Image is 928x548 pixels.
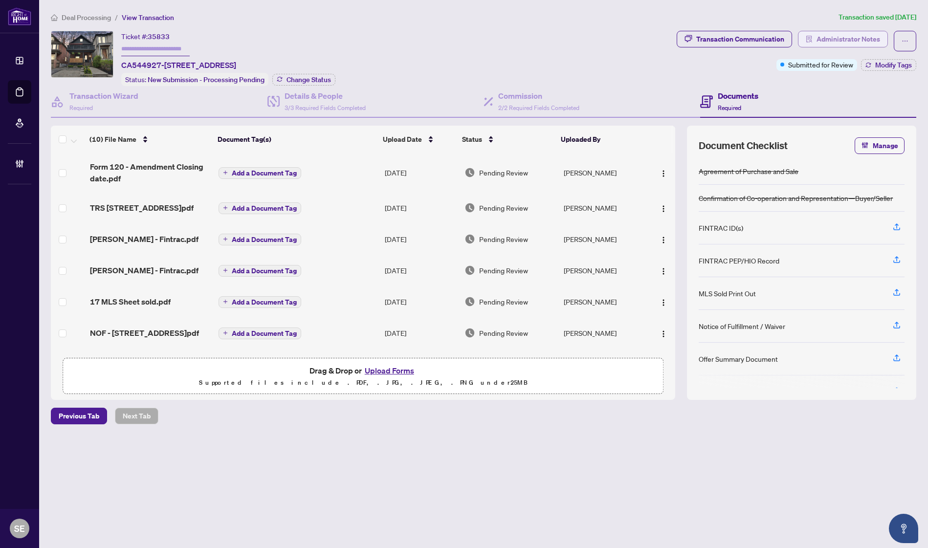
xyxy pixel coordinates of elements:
[656,263,671,278] button: Logo
[817,31,880,47] span: Administrator Notes
[660,205,667,213] img: Logo
[381,223,461,255] td: [DATE]
[62,13,111,22] span: Deal Processing
[479,167,528,178] span: Pending Review
[148,32,170,41] span: 35833
[498,90,579,102] h4: Commission
[479,202,528,213] span: Pending Review
[219,327,301,339] button: Add a Document Tag
[873,138,898,153] span: Manage
[219,295,301,308] button: Add a Document Tag
[458,126,557,153] th: Status
[214,126,379,153] th: Document Tag(s)
[660,236,667,244] img: Logo
[89,134,136,145] span: (10) File Name
[660,330,667,338] img: Logo
[69,377,657,389] p: Supported files include .PDF, .JPG, .JPEG, .PNG under 25 MB
[90,327,199,339] span: NOF - [STREET_ADDRESS]pdf
[219,167,301,179] button: Add a Document Tag
[479,265,528,276] span: Pending Review
[14,522,25,535] span: SE
[381,286,461,317] td: [DATE]
[63,358,663,395] span: Drag & Drop orUpload FormsSupported files include .PDF, .JPG, .JPEG, .PNG under25MB
[718,104,741,111] span: Required
[479,328,528,338] span: Pending Review
[557,126,644,153] th: Uploaded By
[660,170,667,177] img: Logo
[656,294,671,309] button: Logo
[464,265,475,276] img: Document Status
[285,90,366,102] h4: Details & People
[51,14,58,21] span: home
[699,288,756,299] div: MLS Sold Print Out
[656,165,671,180] button: Logo
[889,514,918,543] button: Open asap
[699,353,778,364] div: Offer Summary Document
[232,236,297,243] span: Add a Document Tag
[560,223,647,255] td: [PERSON_NAME]
[122,13,174,22] span: View Transaction
[560,255,647,286] td: [PERSON_NAME]
[223,237,228,241] span: plus
[223,205,228,210] span: plus
[560,286,647,317] td: [PERSON_NAME]
[69,104,93,111] span: Required
[115,12,118,23] li: /
[699,139,788,153] span: Document Checklist
[381,192,461,223] td: [DATE]
[121,31,170,42] div: Ticket #:
[219,328,301,339] button: Add a Document Tag
[148,75,265,84] span: New Submission - Processing Pending
[219,234,301,245] button: Add a Document Tag
[223,170,228,175] span: plus
[90,264,199,276] span: [PERSON_NAME] - Fintrac.pdf
[677,31,792,47] button: Transaction Communication
[560,349,647,391] td: [PERSON_NAME]
[656,200,671,216] button: Logo
[232,267,297,274] span: Add a Document Tag
[232,170,297,176] span: Add a Document Tag
[59,408,99,424] span: Previous Tab
[223,330,228,335] span: plus
[498,104,579,111] span: 2/2 Required Fields Completed
[51,31,113,77] img: IMG-E12161504_1.jpg
[285,104,366,111] span: 3/3 Required Fields Completed
[219,201,301,214] button: Add a Document Tag
[272,74,335,86] button: Change Status
[656,325,671,341] button: Logo
[379,126,458,153] th: Upload Date
[219,166,301,179] button: Add a Document Tag
[219,233,301,245] button: Add a Document Tag
[219,202,301,214] button: Add a Document Tag
[90,233,199,245] span: [PERSON_NAME] - Fintrac.pdf
[86,126,214,153] th: (10) File Name
[806,36,813,43] span: solution
[232,330,297,337] span: Add a Document Tag
[699,321,785,331] div: Notice of Fulfillment / Waiver
[121,59,236,71] span: CA544927-[STREET_ADDRESS]
[855,137,905,154] button: Manage
[656,231,671,247] button: Logo
[51,408,107,424] button: Previous Tab
[90,161,211,184] span: Form 120 - Amendment Closing date.pdf
[464,296,475,307] img: Document Status
[219,265,301,277] button: Add a Document Tag
[479,296,528,307] span: Pending Review
[381,317,461,349] td: [DATE]
[875,62,912,68] span: Modify Tags
[223,299,228,304] span: plus
[696,31,784,47] div: Transaction Communication
[479,234,528,244] span: Pending Review
[861,59,916,71] button: Modify Tags
[699,166,798,176] div: Agreement of Purchase and Sale
[560,317,647,349] td: [PERSON_NAME]
[8,7,31,25] img: logo
[464,202,475,213] img: Document Status
[381,255,461,286] td: [DATE]
[309,364,417,377] span: Drag & Drop or
[223,268,228,273] span: plus
[464,167,475,178] img: Document Status
[381,153,461,192] td: [DATE]
[232,205,297,212] span: Add a Document Tag
[115,408,158,424] button: Next Tab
